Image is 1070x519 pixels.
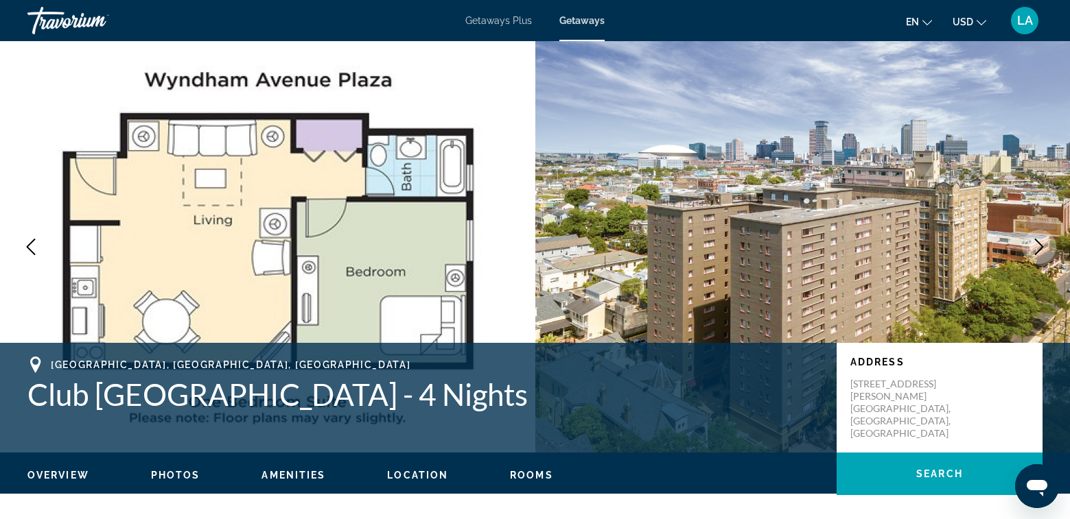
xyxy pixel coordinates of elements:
[27,3,165,38] a: Travorium
[27,470,89,481] span: Overview
[1022,230,1056,264] button: Next image
[27,376,823,412] h1: Club [GEOGRAPHIC_DATA] - 4 Nights
[850,378,960,439] p: [STREET_ADDRESS][PERSON_NAME] [GEOGRAPHIC_DATA], [GEOGRAPHIC_DATA], [GEOGRAPHIC_DATA]
[261,470,325,481] span: Amenities
[906,12,932,32] button: Change language
[837,452,1043,495] button: Search
[916,468,963,479] span: Search
[14,230,48,264] button: Previous image
[261,469,325,481] button: Amenities
[510,470,553,481] span: Rooms
[1015,464,1059,508] iframe: Button to launch messaging window
[510,469,553,481] button: Rooms
[1007,6,1043,35] button: User Menu
[953,12,986,32] button: Change currency
[51,359,410,370] span: [GEOGRAPHIC_DATA], [GEOGRAPHIC_DATA], [GEOGRAPHIC_DATA]
[953,16,973,27] span: USD
[1017,14,1033,27] span: LA
[27,469,89,481] button: Overview
[906,16,919,27] span: en
[387,469,448,481] button: Location
[387,470,448,481] span: Location
[559,15,605,26] a: Getaways
[850,357,1029,367] p: Address
[151,469,200,481] button: Photos
[465,15,532,26] a: Getaways Plus
[151,470,200,481] span: Photos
